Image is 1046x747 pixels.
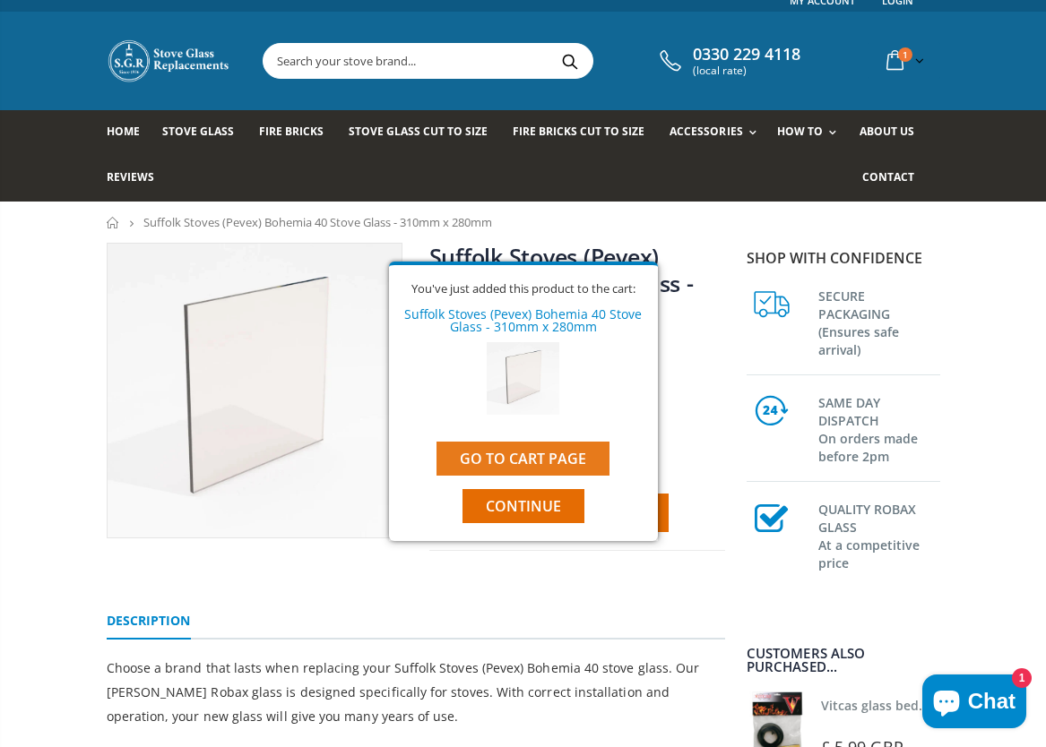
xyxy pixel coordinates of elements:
a: About us [860,110,928,156]
a: Home [107,217,120,228]
a: Fire Bricks [259,110,337,156]
p: Shop with confidence [747,247,940,269]
a: Suffolk Stoves (Pevex) Bohemia 40 Stove Glass - 310mm x 280mm [404,305,642,335]
span: Stove Glass Cut To Size [349,124,488,139]
span: Reviews [107,169,154,185]
span: Continue [486,496,561,516]
span: 1 [898,47,912,62]
span: Fire Bricks Cut To Size [513,124,644,139]
div: You've just added this product to the cart: [402,283,644,295]
a: Stove Glass Cut To Size [349,110,501,156]
a: Suffolk Stoves (Pevex) Bohemia 40 Stove Glass - 310mm x 280mm [429,241,694,325]
input: Search your stove brand... [264,44,757,78]
a: Stove Glass [162,110,247,156]
a: Go to cart page [437,442,609,476]
button: Search [550,44,591,78]
span: Fire Bricks [259,124,324,139]
a: 1 [879,43,928,78]
h3: SAME DAY DISPATCH On orders made before 2pm [818,391,940,466]
span: Suffolk Stoves (Pevex) Bohemia 40 Stove Glass - 310mm x 280mm [143,214,492,230]
span: Home [107,124,140,139]
a: Reviews [107,156,168,202]
a: Contact [862,156,928,202]
img: Suffolk Stoves (Pevex) Bohemia 40 Stove Glass - 310mm x 280mm [487,342,559,415]
span: Stove Glass [162,124,234,139]
span: How To [777,124,823,139]
h3: QUALITY ROBAX GLASS At a competitive price [818,497,940,572]
inbox-online-store-chat: Shopify online store chat [917,674,1032,733]
span: Accessories [670,124,742,139]
div: Customers also purchased... [747,647,940,674]
a: Accessories [670,110,765,156]
h3: SECURE PACKAGING (Ensures safe arrival) [818,284,940,359]
span: Contact [862,169,914,185]
span: About us [860,124,914,139]
a: Fire Bricks Cut To Size [513,110,658,156]
a: Description [107,604,191,640]
a: Home [107,110,153,156]
button: Continue [462,489,584,523]
a: How To [777,110,845,156]
span: Choose a brand that lasts when replacing your Suffolk Stoves (Pevex) Bohemia 40 stove glass. Our ... [107,659,700,725]
img: Stove Glass Replacement [107,39,232,83]
img: squarestoveglass_fb9b0ef8-814e-4f9b-9aea-8a526b4c96e2_800x_crop_center.webp [108,244,402,537]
